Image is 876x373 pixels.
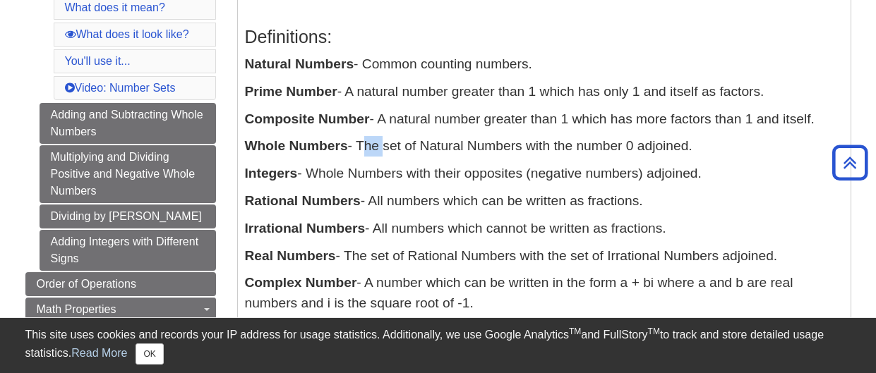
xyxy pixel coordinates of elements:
a: Math Properties [25,298,216,322]
a: Adding and Subtracting Whole Numbers [40,103,216,144]
h3: Definitions: [245,27,844,47]
b: Whole Numbers [245,138,348,153]
sup: TM [569,326,581,336]
a: Dividing by [PERSON_NAME] [40,204,216,228]
span: Order of Operations [37,278,136,290]
p: - A natural number greater than 1 which has only 1 and itself as factors. [245,82,844,102]
b: Rational Numbers [245,193,361,208]
sup: TM [648,326,660,336]
a: You'll use it... [65,55,131,67]
p: - A natural number greater than 1 which has more factors than 1 and itself. [245,109,844,130]
a: Back to Top [827,153,872,172]
a: Order of Operations [25,272,216,296]
p: - The set of Rational Numbers with the set of Irrational Numbers adjoined. [245,246,844,267]
p: - Whole Numbers with their opposites (negative numbers) adjoined. [245,164,844,184]
p: - All numbers which can be written as fractions. [245,191,844,212]
b: Complex Number [245,275,357,290]
button: Close [136,343,163,365]
a: Adding Integers with Different Signs [40,230,216,271]
a: Read More [71,347,127,359]
span: Math Properties [37,303,116,315]
p: - All numbers which cannot be written as fractions. [245,219,844,239]
b: Real Numbers [245,248,336,263]
a: What does it mean? [65,1,165,13]
b: Composite Number [245,111,370,126]
p: - Common counting numbers. [245,54,844,75]
b: Irrational Numbers [245,221,366,236]
a: What does it look like? [65,28,189,40]
p: - A number which can be written in the form a + bi where a and b are real numbers and i is the sq... [245,273,844,314]
b: Natural Numbers [245,56,354,71]
a: Multiplying and Dividing Positive and Negative Whole Numbers [40,145,216,203]
a: Video: Number Sets [65,82,176,94]
div: This site uses cookies and records your IP address for usage statistics. Additionally, we use Goo... [25,326,851,365]
b: Prime Number [245,84,337,99]
p: - The set of Natural Numbers with the number 0 adjoined. [245,136,844,157]
b: Integers [245,166,298,181]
